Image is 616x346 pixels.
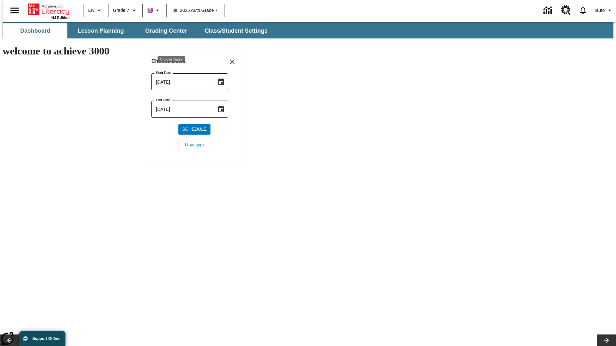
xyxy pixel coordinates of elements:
button: Choose date, selected date is Oct 15, 2025 [215,76,227,88]
span: Grading Center [145,27,187,35]
span: Support Offline [32,336,60,341]
div: Choose Dates [158,56,185,62]
input: MMMM-DD-YYYY [151,73,212,90]
span: Unassign [185,142,204,148]
a: Home [28,3,70,16]
label: End Date [156,98,170,103]
label: Start Date [156,70,171,75]
span: Schedule [182,126,207,133]
a: Resource Center, Will open in new tab [557,2,575,19]
span: 2025 Auto Grade 7 [174,7,218,14]
div: SubNavbar [3,22,613,38]
span: B [149,6,152,14]
button: Profile/Settings [591,4,616,16]
div: Choose date [151,57,237,155]
span: Tauto [594,7,605,14]
a: Notifications [575,2,591,19]
button: Lesson carousel, Next [597,334,616,346]
span: Lesson Planning [78,27,124,35]
button: Class/Student Settings [200,23,273,38]
span: Grade 7 [113,7,129,14]
span: Class/Student Settings [205,27,268,35]
div: SubNavbar [3,23,273,38]
button: Boost Class color is purple. Change class color [145,4,164,16]
span: EN [88,7,94,14]
input: MMMM-DD-YYYY [151,101,212,118]
button: Lesson Planning [69,23,133,38]
button: Grade: Grade 7, Select a grade [110,4,141,16]
button: Language: EN, Select a language [85,4,106,16]
button: Unassign [178,140,210,150]
a: Data Center [540,2,557,19]
button: Schedule [178,124,210,135]
h1: welcome to achieve 3000 [3,45,429,57]
button: Support Offline [19,331,65,346]
button: Choose date, selected date is Oct 15, 2025 [215,103,227,116]
span: Dashboard [20,27,50,35]
button: Dashboard [3,23,67,38]
button: Open side menu [5,1,24,20]
button: Grading Center [134,23,198,38]
span: NJ Edition [51,16,70,20]
div: Home [28,2,70,20]
button: Close [225,54,240,70]
h6: Choose Dates [151,57,237,66]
